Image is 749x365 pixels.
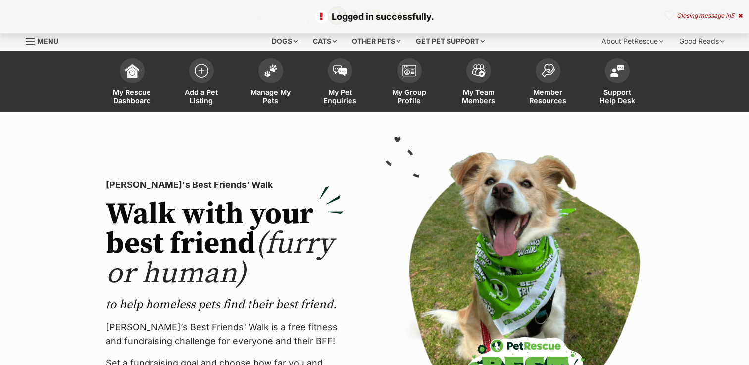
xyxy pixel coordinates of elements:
span: My Rescue Dashboard [110,88,154,105]
span: (furry or human) [106,226,333,292]
span: Support Help Desk [595,88,640,105]
a: Support Help Desk [583,53,652,112]
span: Menu [37,37,58,45]
a: My Rescue Dashboard [98,53,167,112]
img: add-pet-listing-icon-0afa8454b4691262ce3f59096e99ab1cd57d4a30225e0717b998d2c9b9846f56.svg [195,64,208,78]
span: My Pet Enquiries [318,88,362,105]
div: About PetRescue [595,31,670,51]
div: Cats [306,31,344,51]
h2: Walk with your best friend [106,200,344,289]
p: [PERSON_NAME]’s Best Friends' Walk is a free fitness and fundraising challenge for everyone and t... [106,320,344,348]
a: My Group Profile [375,53,444,112]
div: Good Reads [672,31,731,51]
span: Member Resources [526,88,570,105]
a: Menu [26,31,65,49]
a: Manage My Pets [236,53,305,112]
img: pet-enquiries-icon-7e3ad2cf08bfb03b45e93fb7055b45f3efa6380592205ae92323e6603595dc1f.svg [333,65,347,76]
span: My Team Members [456,88,501,105]
a: My Team Members [444,53,513,112]
p: to help homeless pets find their best friend. [106,297,344,313]
span: My Group Profile [387,88,432,105]
p: [PERSON_NAME]'s Best Friends' Walk [106,178,344,192]
span: Add a Pet Listing [179,88,224,105]
a: My Pet Enquiries [305,53,375,112]
a: Member Resources [513,53,583,112]
a: Add a Pet Listing [167,53,236,112]
img: team-members-icon-5396bd8760b3fe7c0b43da4ab00e1e3bb1a5d9ba89233759b79545d2d3fc5d0d.svg [472,64,486,77]
img: member-resources-icon-8e73f808a243e03378d46382f2149f9095a855e16c252ad45f914b54edf8863c.svg [541,64,555,77]
span: Manage My Pets [249,88,293,105]
img: group-profile-icon-3fa3cf56718a62981997c0bc7e787c4b2cf8bcc04b72c1350f741eb67cf2f40e.svg [402,65,416,77]
img: help-desk-icon-fdf02630f3aa405de69fd3d07c3f3aa587a6932b1a1747fa1d2bba05be0121f9.svg [610,65,624,77]
div: Get pet support [409,31,492,51]
img: manage-my-pets-icon-02211641906a0b7f246fdf0571729dbe1e7629f14944591b6c1af311fb30b64b.svg [264,64,278,77]
div: Other pets [345,31,407,51]
img: dashboard-icon-eb2f2d2d3e046f16d808141f083e7271f6b2e854fb5c12c21221c1fb7104beca.svg [125,64,139,78]
div: Dogs [265,31,304,51]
